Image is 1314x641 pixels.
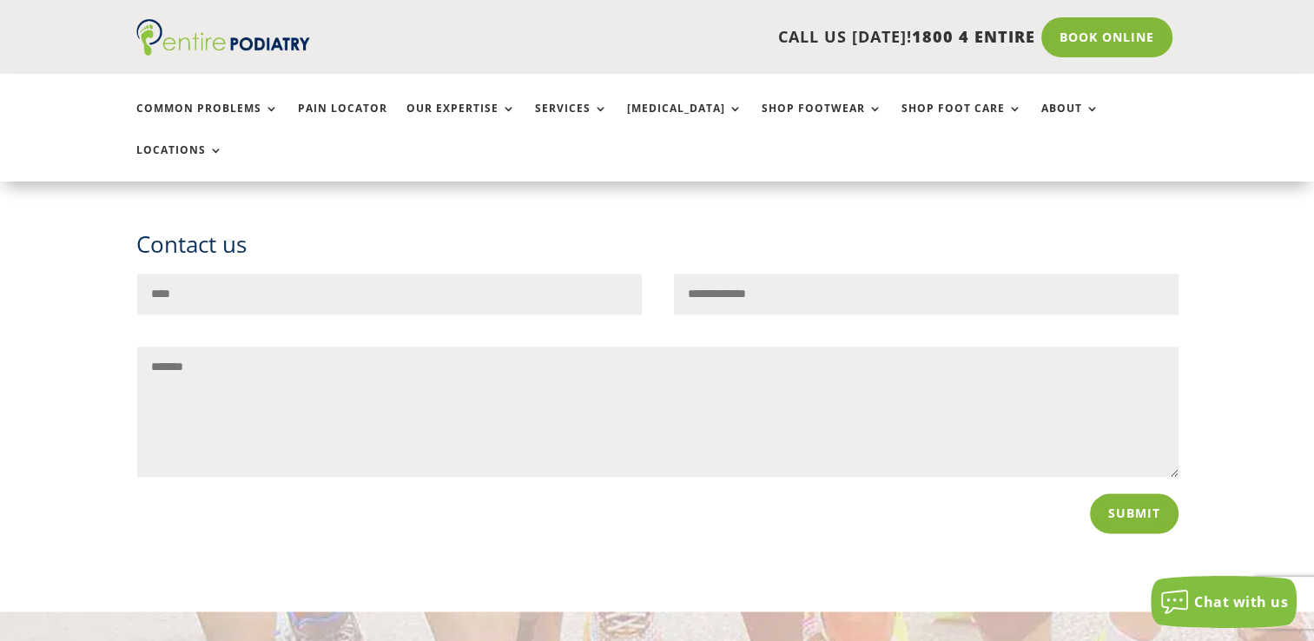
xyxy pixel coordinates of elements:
[136,228,1179,274] h3: Contact us
[136,102,279,140] a: Common Problems
[1041,102,1099,140] a: About
[136,144,223,182] a: Locations
[136,19,310,56] img: logo (1)
[1041,17,1172,57] a: Book Online
[912,26,1035,47] span: 1800 4 ENTIRE
[377,26,1035,49] p: CALL US [DATE]!
[627,102,743,140] a: [MEDICAL_DATA]
[1194,592,1288,611] span: Chat with us
[136,42,310,59] a: Entire Podiatry
[406,102,516,140] a: Our Expertise
[1151,576,1297,628] button: Chat with us
[1090,493,1179,533] button: Submit
[901,102,1022,140] a: Shop Foot Care
[535,102,608,140] a: Services
[298,102,387,140] a: Pain Locator
[762,102,882,140] a: Shop Footwear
